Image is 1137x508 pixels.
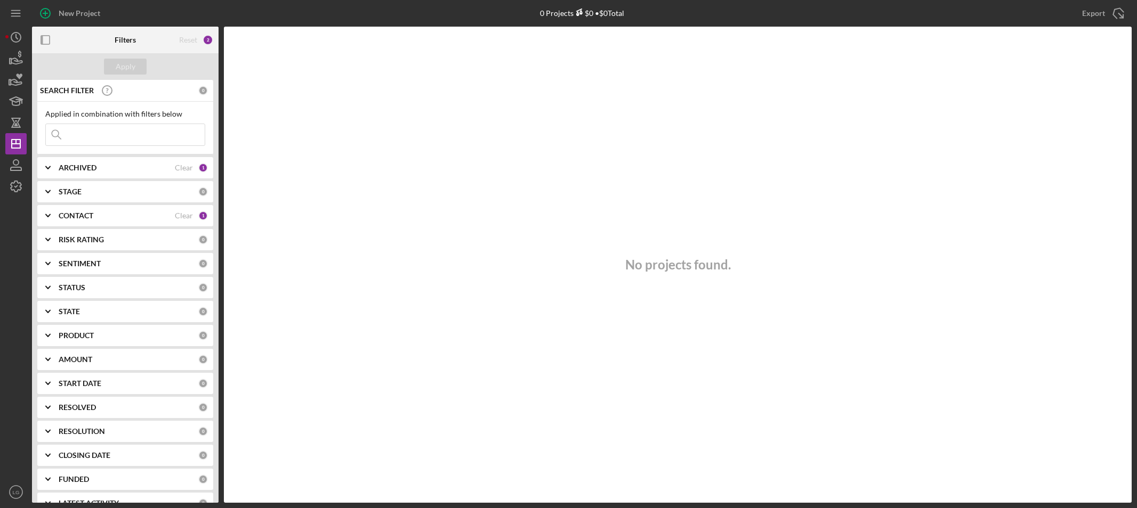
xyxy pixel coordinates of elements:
[198,403,208,412] div: 0
[59,187,82,196] b: STAGE
[40,86,94,95] b: SEARCH FILTER
[59,355,92,364] b: AMOUNT
[32,3,111,24] button: New Project
[116,59,135,75] div: Apply
[198,86,208,95] div: 0
[198,331,208,340] div: 0
[198,211,208,220] div: 1
[198,283,208,292] div: 0
[1071,3,1132,24] button: Export
[198,379,208,388] div: 0
[59,235,104,244] b: RISK RATING
[175,163,193,172] div: Clear
[59,379,101,388] b: START DATE
[59,211,93,220] b: CONTACT
[198,307,208,316] div: 0
[59,3,100,24] div: New Project
[13,489,20,495] text: LG
[198,187,208,196] div: 0
[115,36,136,44] b: Filters
[198,427,208,436] div: 0
[59,331,94,340] b: PRODUCT
[1082,3,1105,24] div: Export
[59,283,85,292] b: STATUS
[625,257,731,272] h3: No projects found.
[59,403,96,412] b: RESOLVED
[540,9,624,18] div: 0 Projects • $0 Total
[198,163,208,173] div: 1
[59,499,119,507] b: LATEST ACTIVITY
[104,59,147,75] button: Apply
[179,36,197,44] div: Reset
[45,110,205,118] div: Applied in combination with filters below
[59,163,96,172] b: ARCHIVED
[574,9,593,18] div: $0
[198,259,208,268] div: 0
[59,475,89,484] b: FUNDED
[175,211,193,220] div: Clear
[198,474,208,484] div: 0
[198,450,208,460] div: 0
[203,35,213,45] div: 2
[59,451,110,460] b: CLOSING DATE
[59,259,101,268] b: SENTIMENT
[198,498,208,508] div: 0
[198,235,208,244] div: 0
[5,481,27,503] button: LG
[59,427,105,436] b: RESOLUTION
[198,355,208,364] div: 0
[59,307,80,316] b: STATE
